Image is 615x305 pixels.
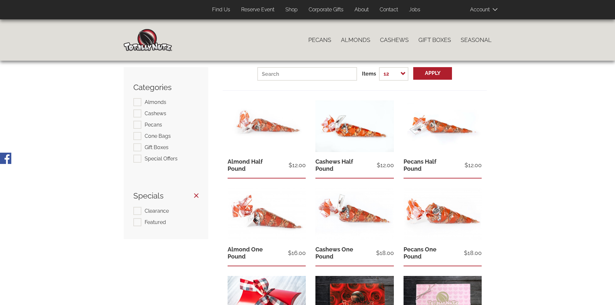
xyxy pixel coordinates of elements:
[236,4,279,16] a: Reserve Event
[145,208,169,214] span: Clearance
[228,188,306,240] img: one pound of cinnamon-sugar glazed almonds inside a red and clear Totally Nutz poly bag
[375,33,414,47] a: Cashews
[228,158,263,172] a: Almond Half Pound
[228,246,263,260] a: Almond One Pound
[124,29,172,51] img: Home
[404,188,482,240] img: 1 pound of freshly roasted cinnamon glazed pecans in a totally nutz poly bag
[304,4,348,16] a: Corporate Gifts
[145,133,171,139] span: Cone Bags
[414,33,456,47] a: Gift Boxes
[362,70,376,78] label: Items
[336,33,375,47] a: Almonds
[315,158,353,172] a: Cashews Half Pound
[404,158,436,172] a: Pecans Half Pound
[404,4,425,16] a: Jobs
[133,192,199,200] h3: Specials
[404,100,482,153] img: half pound of cinnamon roasted pecans
[315,100,394,153] img: half pound of cinnamon roasted cashews
[375,4,403,16] a: Contact
[145,122,162,128] span: Pecans
[145,144,169,150] span: Gift Boxes
[350,4,374,16] a: About
[315,246,353,260] a: Cashews One Pound
[303,33,336,47] a: Pecans
[281,4,302,16] a: Shop
[456,33,497,47] a: Seasonal
[145,219,166,225] span: Featured
[228,100,306,152] img: half pound of cinnamon-sugar glazed almonds inside a red and clear Totally Nutz poly bag
[133,83,199,92] h3: Categories
[413,67,452,80] button: Apply
[145,99,166,105] span: Almonds
[404,246,436,260] a: Pecans One Pound
[207,4,235,16] a: Find Us
[145,110,166,117] span: Cashews
[145,156,178,162] span: Special Offers
[315,188,394,240] img: 1 pound of freshly roasted cinnamon glazed cashews in a totally nutz poly bag
[257,67,357,81] input: Search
